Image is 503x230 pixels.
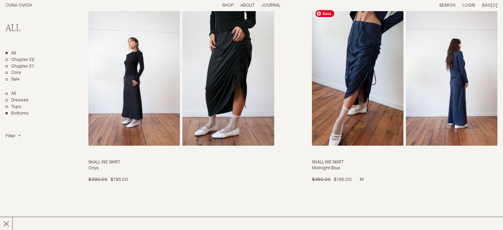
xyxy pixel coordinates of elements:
[6,77,20,83] a: Sale
[240,3,255,9] summary: About
[312,166,497,171] h4: Midnight Blue
[110,177,128,182] span: $195.00
[88,166,274,171] h4: Onyx
[312,7,403,146] img: Shall We Skirt
[334,177,351,182] span: $195.00
[6,104,21,110] a: Tops
[88,160,274,166] h3: Shall We Skirt
[6,111,29,117] a: Bottoms
[6,24,62,34] h2: All
[462,3,475,8] a: Login
[6,133,21,139] summary: Filter
[262,3,280,8] a: Journal
[222,3,233,8] a: Shop
[6,3,32,8] a: Home
[315,10,334,17] span: Save
[312,7,497,183] a: Shall We Skirt
[6,98,29,103] a: Dresses
[6,91,16,97] a: Show All
[88,177,107,182] span: $390.00
[6,57,35,63] a: Chapter 22
[439,3,455,8] a: Search
[6,70,21,76] a: Core
[491,3,497,8] span: [0]
[88,7,180,146] img: Shall We Skirt
[6,64,34,70] a: Chapter 21
[88,7,274,183] a: Shall We Skirt
[312,160,497,166] h3: Shall We Skirt
[360,177,364,182] span: M
[6,51,16,56] a: All
[312,177,331,182] span: $390.00
[482,3,491,8] span: Bag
